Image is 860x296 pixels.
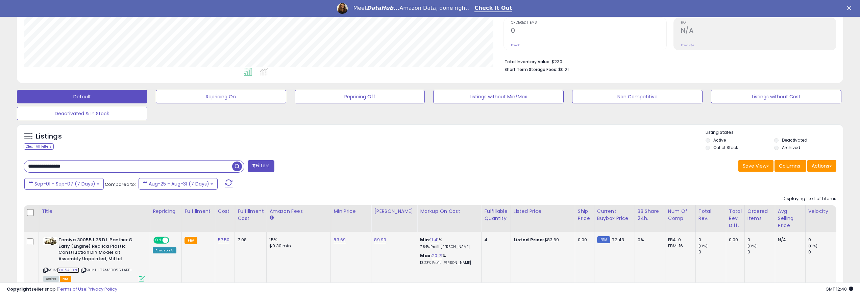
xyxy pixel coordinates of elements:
[706,129,843,136] p: Listing States:
[511,27,666,36] h2: 0
[433,90,564,103] button: Listings without Min/Max
[420,208,478,215] div: Markup on Cost
[430,237,439,243] a: 11.41
[58,286,87,292] a: Terms of Use
[597,208,632,222] div: Current Buybox Price
[713,137,726,143] label: Active
[511,43,520,47] small: Prev: 0
[779,163,800,169] span: Columns
[149,180,209,187] span: Aug-25 - Aug-31 (7 Days)
[417,205,482,232] th: The percentage added to the cost of goods (COGS) that forms the calculator for Min & Max prices.
[218,237,230,243] a: 57.50
[42,208,147,215] div: Title
[847,6,854,10] div: Close
[367,5,399,11] i: DataHub...
[778,208,803,229] div: Avg Selling Price
[168,238,179,243] span: OFF
[156,90,286,103] button: Repricing On
[572,90,703,103] button: Non Competitive
[681,21,836,25] span: ROI
[558,66,569,73] span: $0.21
[668,237,690,243] div: FBA: 0
[24,143,54,150] div: Clear All Filters
[505,59,550,65] b: Total Inventory Value:
[807,160,836,172] button: Actions
[808,208,833,215] div: Velocity
[374,208,414,215] div: [PERSON_NAME]
[238,208,264,222] div: Fulfillment Cost
[185,237,197,244] small: FBA
[698,208,723,222] div: Total Rev.
[484,208,508,222] div: Fulfillable Quantity
[17,107,147,120] button: Deactivated & In Stock
[747,243,757,249] small: (0%)
[514,237,570,243] div: $83.69
[269,215,273,221] small: Amazon Fees.
[747,208,772,222] div: Ordered Items
[782,137,807,143] label: Deactivated
[153,208,179,215] div: Repricing
[17,90,147,103] button: Default
[505,57,831,65] li: $230
[269,237,325,243] div: 15%
[420,252,432,259] b: Max:
[681,43,694,47] small: Prev: N/A
[474,5,512,12] a: Check It Out
[88,286,117,292] a: Privacy Policy
[334,237,346,243] a: 83.69
[80,267,132,273] span: | SKU: HUTAM30055 LABEL
[185,208,212,215] div: Fulfillment
[698,249,726,255] div: 0
[738,160,773,172] button: Save View
[808,243,818,249] small: (0%)
[782,145,800,150] label: Archived
[729,208,742,229] div: Total Rev. Diff.
[638,237,660,243] div: 0%
[808,249,836,255] div: 0
[7,286,31,292] strong: Copyright
[248,160,274,172] button: Filters
[420,261,476,265] p: 13.23% Profit [PERSON_NAME]
[374,237,386,243] a: 89.99
[578,208,591,222] div: Ship Price
[337,3,348,14] img: Profile image for Georgie
[34,180,95,187] span: Sep-01 - Sep-07 (7 Days)
[511,21,666,25] span: Ordered Items
[747,249,775,255] div: 0
[783,196,836,202] div: Displaying 1 to 1 of 1 items
[505,67,557,72] b: Short Term Storage Fees:
[668,243,690,249] div: FBM: 16
[681,27,836,36] h2: N/A
[7,286,117,293] div: seller snap | |
[612,237,624,243] span: 72.43
[420,237,476,249] div: %
[698,243,708,249] small: (0%)
[218,208,232,215] div: Cost
[711,90,841,103] button: Listings without Cost
[36,132,62,141] h5: Listings
[578,237,589,243] div: 0.00
[420,237,430,243] b: Min:
[638,208,662,222] div: BB Share 24h.
[105,181,136,188] span: Compared to:
[238,237,261,243] div: 7.08
[514,208,572,215] div: Listed Price
[43,237,57,245] img: 41R5wDtsPEL._SL40_.jpg
[295,90,425,103] button: Repricing Off
[713,145,738,150] label: Out of Stock
[747,237,775,243] div: 0
[154,238,163,243] span: ON
[139,178,218,190] button: Aug-25 - Aug-31 (7 Days)
[420,253,476,265] div: %
[826,286,853,292] span: 2025-09-10 12:40 GMT
[334,208,368,215] div: Min Price
[668,208,693,222] div: Num of Comp.
[808,237,836,243] div: 0
[698,237,726,243] div: 0
[775,160,806,172] button: Columns
[420,245,476,249] p: 7.84% Profit [PERSON_NAME]
[58,237,141,264] b: Tamiya 30055 1:35 Dt. Panther G Early (Engine) Replica Plastic Construction DIY Model Kit Assembl...
[484,237,505,243] div: 4
[24,178,104,190] button: Sep-01 - Sep-07 (7 Days)
[432,252,442,259] a: 20.71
